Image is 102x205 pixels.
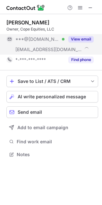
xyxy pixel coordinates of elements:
[18,110,42,115] span: Send email
[6,26,98,32] div: Owner, Cope Equities, LLC
[6,137,98,146] button: Find work email
[15,36,60,42] span: ***@[DOMAIN_NAME]
[6,122,98,133] button: Add to email campaign
[17,125,68,130] span: Add to email campaign
[68,57,94,63] button: Reveal Button
[68,36,94,42] button: Reveal Button
[6,76,98,87] button: save-profile-one-click
[17,152,96,157] span: Notes
[18,94,86,99] span: AI write personalized message
[6,19,49,26] div: [PERSON_NAME]
[18,79,87,84] div: Save to List / ATS / CRM
[6,4,45,12] img: ContactOut v5.3.10
[6,150,98,159] button: Notes
[17,139,96,145] span: Find work email
[6,91,98,102] button: AI write personalized message
[15,47,82,52] span: [EMAIL_ADDRESS][DOMAIN_NAME]
[6,106,98,118] button: Send email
